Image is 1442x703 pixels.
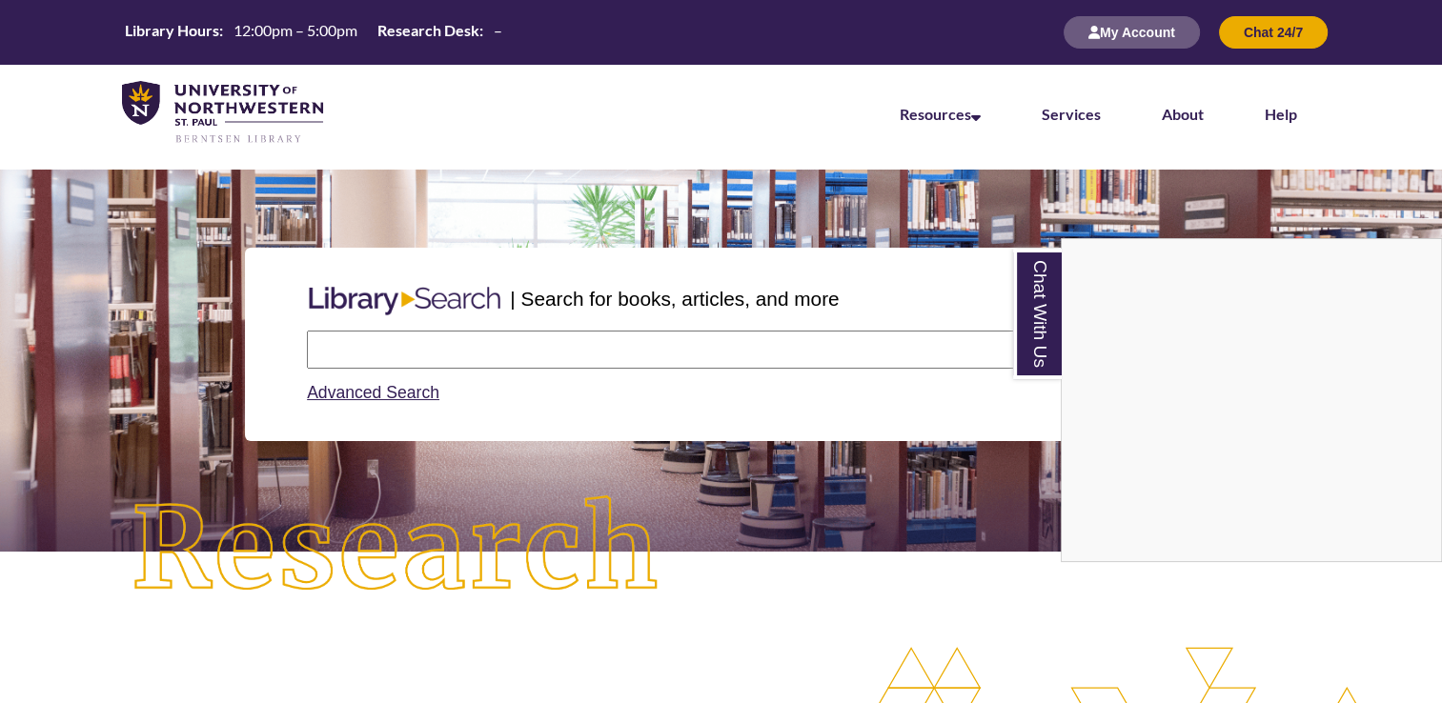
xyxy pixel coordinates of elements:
[122,81,323,145] img: UNWSP Library Logo
[1062,239,1441,561] iframe: Chat Widget
[900,105,981,123] a: Resources
[1265,105,1297,123] a: Help
[1013,249,1062,379] a: Chat With Us
[1042,105,1101,123] a: Services
[1162,105,1204,123] a: About
[1061,238,1442,562] div: Chat With Us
